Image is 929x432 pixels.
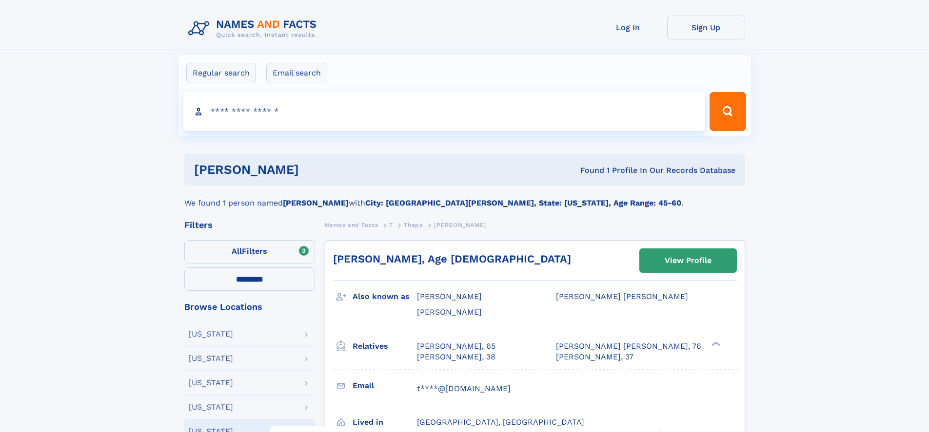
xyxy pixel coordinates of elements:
span: [PERSON_NAME] [PERSON_NAME] [556,292,688,301]
div: [US_STATE] [189,330,233,338]
b: [PERSON_NAME] [283,198,349,207]
label: Filters [184,240,315,263]
div: Browse Locations [184,302,315,311]
div: Found 1 Profile In Our Records Database [439,165,735,176]
a: T [389,219,393,231]
span: [PERSON_NAME] [434,222,486,228]
div: Filters [184,221,315,229]
span: Thapa [404,222,423,228]
h3: Lived in [353,414,417,431]
a: [PERSON_NAME], 38 [417,352,495,362]
a: View Profile [640,249,736,272]
div: ❯ [709,340,721,347]
span: [PERSON_NAME] [417,292,482,301]
label: Email search [266,63,327,83]
a: [PERSON_NAME], 65 [417,341,495,352]
span: [PERSON_NAME] [417,307,482,317]
span: All [232,246,242,256]
a: Thapa [404,219,423,231]
span: [GEOGRAPHIC_DATA], [GEOGRAPHIC_DATA] [417,417,584,427]
img: Logo Names and Facts [184,16,325,42]
div: [US_STATE] [189,403,233,411]
a: [PERSON_NAME], 37 [556,352,633,362]
button: Search Button [710,92,746,131]
label: Regular search [186,63,256,83]
input: search input [183,92,706,131]
a: Log In [589,16,667,39]
span: T [389,222,393,228]
a: [PERSON_NAME] [PERSON_NAME], 76 [556,341,701,352]
div: View Profile [665,249,712,272]
div: [US_STATE] [189,355,233,362]
a: Sign Up [667,16,745,39]
h3: Also known as [353,288,417,305]
h3: Email [353,377,417,394]
h1: [PERSON_NAME] [194,164,440,176]
div: [US_STATE] [189,379,233,387]
a: [PERSON_NAME], Age [DEMOGRAPHIC_DATA] [333,253,571,265]
a: Names and Facts [325,219,378,231]
div: We found 1 person named with . [184,186,745,209]
h3: Relatives [353,338,417,355]
b: City: [GEOGRAPHIC_DATA][PERSON_NAME], State: [US_STATE], Age Range: 45-60 [365,198,681,207]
